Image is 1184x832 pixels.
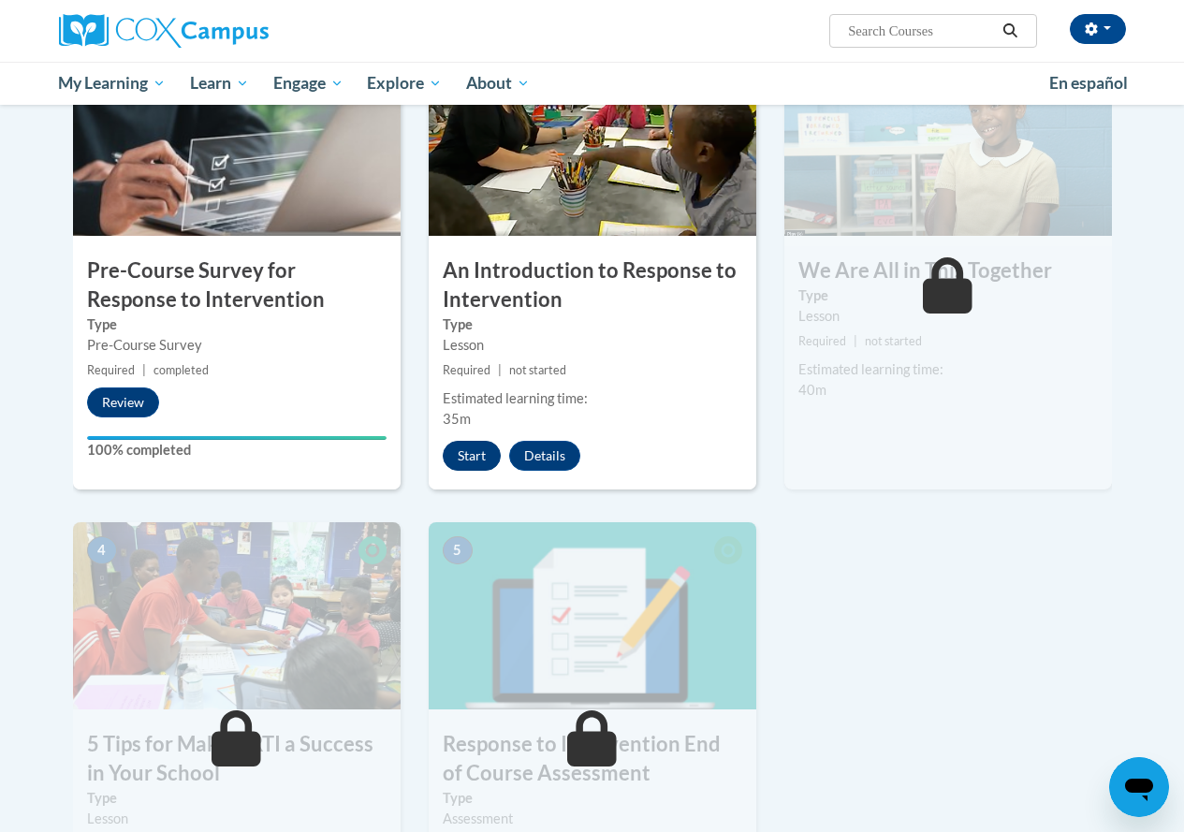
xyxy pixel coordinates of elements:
input: Search Courses [846,20,996,42]
a: Learn [178,62,261,105]
span: Learn [190,72,249,95]
span: Required [87,363,135,377]
button: Account Settings [1070,14,1126,44]
button: Review [87,387,159,417]
span: Required [798,334,846,348]
a: En español [1037,64,1140,103]
div: Lesson [87,809,387,829]
iframe: Button to launch messaging window [1109,757,1169,817]
span: completed [153,363,209,377]
h3: Response to Intervention End of Course Assessment [429,730,756,788]
div: Lesson [798,306,1098,327]
img: Cox Campus [59,14,269,48]
span: 35m [443,411,471,427]
img: Course Image [429,522,756,709]
span: | [854,334,857,348]
span: not started [509,363,566,377]
label: Type [87,314,387,335]
h3: 5 Tips for Making RTI a Success in Your School [73,730,401,788]
span: About [466,72,530,95]
div: Estimated learning time: [798,359,1098,380]
span: | [498,363,502,377]
label: Type [443,314,742,335]
a: Cox Campus [59,14,396,48]
span: Explore [367,72,442,95]
label: Type [443,788,742,809]
span: En español [1049,73,1128,93]
button: Details [509,441,580,471]
span: Engage [273,72,344,95]
span: Required [443,363,490,377]
div: Pre-Course Survey [87,335,387,356]
label: 100% completed [87,440,387,460]
div: Your progress [87,436,387,440]
a: My Learning [47,62,179,105]
div: Lesson [443,335,742,356]
span: 4 [87,536,117,564]
img: Course Image [429,49,756,236]
span: My Learning [58,72,166,95]
div: Main menu [45,62,1140,105]
h3: Pre-Course Survey for Response to Intervention [73,256,401,314]
img: Course Image [73,522,401,709]
img: Course Image [784,49,1112,236]
button: Start [443,441,501,471]
span: 5 [443,536,473,564]
h3: An Introduction to Response to Intervention [429,256,756,314]
span: | [142,363,146,377]
span: 40m [798,382,826,398]
label: Type [798,285,1098,306]
img: Course Image [73,49,401,236]
label: Type [87,788,387,809]
div: Assessment [443,809,742,829]
span: not started [865,334,922,348]
button: Search [996,20,1024,42]
div: Estimated learning time: [443,388,742,409]
a: About [454,62,542,105]
a: Engage [261,62,356,105]
h3: We Are All in This Together [784,256,1112,285]
a: Explore [355,62,454,105]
